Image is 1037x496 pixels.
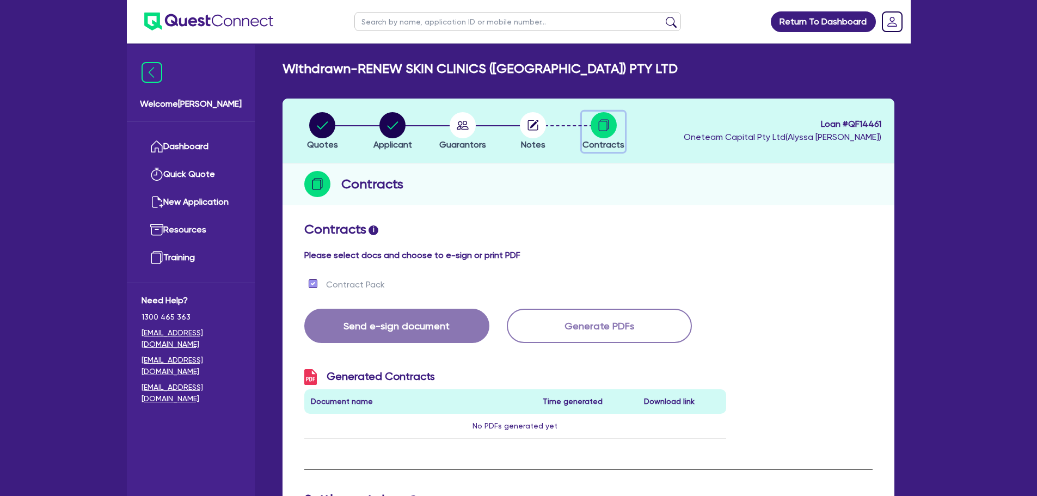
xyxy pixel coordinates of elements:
[439,112,487,152] button: Guarantors
[507,309,692,343] button: Generate PDFs
[142,188,240,216] a: New Application
[373,112,413,152] button: Applicant
[150,168,163,181] img: quick-quote
[142,62,162,83] img: icon-menu-close
[521,139,545,150] span: Notes
[142,244,240,272] a: Training
[519,112,547,152] button: Notes
[142,382,240,405] a: [EMAIL_ADDRESS][DOMAIN_NAME]
[142,327,240,350] a: [EMAIL_ADDRESS][DOMAIN_NAME]
[142,294,240,307] span: Need Help?
[142,161,240,188] a: Quick Quote
[304,414,727,439] td: No PDFs generated yet
[142,216,240,244] a: Resources
[142,354,240,377] a: [EMAIL_ADDRESS][DOMAIN_NAME]
[684,132,881,142] span: Oneteam Capital Pty Ltd ( Alyssa [PERSON_NAME] )
[140,97,242,111] span: Welcome [PERSON_NAME]
[304,250,873,260] h4: Please select docs and choose to e-sign or print PDF
[369,225,378,235] span: i
[150,223,163,236] img: resources
[536,389,637,414] th: Time generated
[341,174,403,194] h2: Contracts
[304,309,489,343] button: Send e-sign document
[326,278,385,291] label: Contract Pack
[142,311,240,323] span: 1300 465 363
[306,112,339,152] button: Quotes
[878,8,906,36] a: Dropdown toggle
[144,13,273,30] img: quest-connect-logo-blue
[283,61,678,77] h2: Withdrawn - RENEW SKIN CLINICS ([GEOGRAPHIC_DATA]) PTY LTD
[684,118,881,131] span: Loan # QF14461
[582,139,624,150] span: Contracts
[150,195,163,209] img: new-application
[582,112,625,152] button: Contracts
[150,251,163,264] img: training
[637,389,726,414] th: Download link
[771,11,876,32] a: Return To Dashboard
[307,139,338,150] span: Quotes
[142,133,240,161] a: Dashboard
[354,12,681,31] input: Search by name, application ID or mobile number...
[439,139,486,150] span: Guarantors
[304,389,537,414] th: Document name
[304,369,727,385] h3: Generated Contracts
[373,139,412,150] span: Applicant
[304,222,873,237] h2: Contracts
[304,171,330,197] img: step-icon
[304,369,317,385] img: icon-pdf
